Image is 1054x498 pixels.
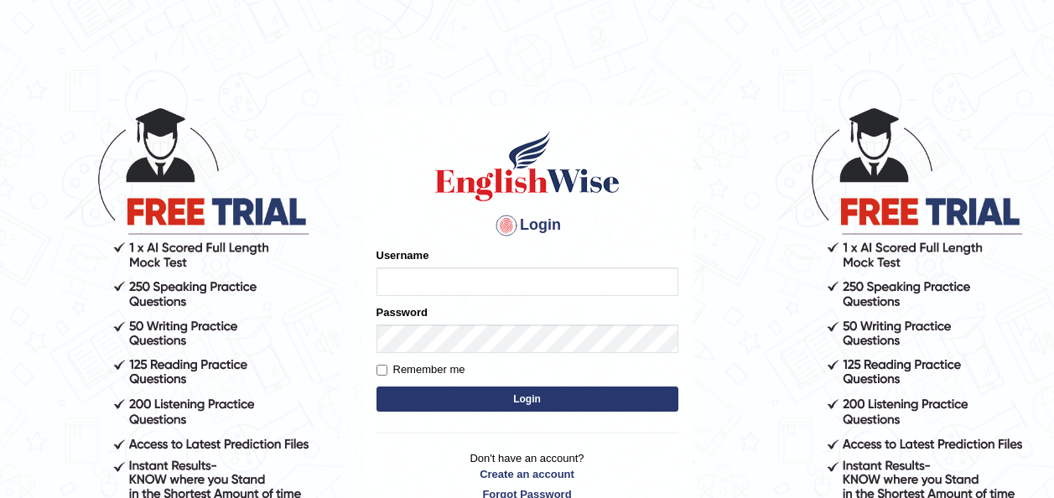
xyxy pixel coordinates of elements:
img: Logo of English Wise sign in for intelligent practice with AI [432,128,623,204]
label: Remember me [376,361,465,378]
label: Password [376,304,428,320]
label: Username [376,247,429,263]
a: Create an account [376,466,678,482]
input: Remember me [376,365,387,376]
button: Login [376,386,678,412]
h4: Login [376,212,678,239]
